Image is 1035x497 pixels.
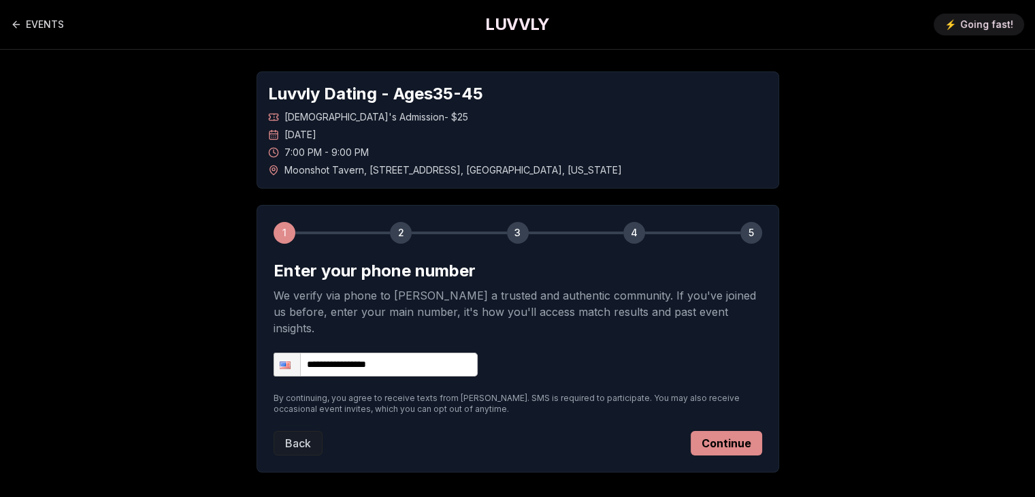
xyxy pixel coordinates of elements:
[691,431,762,455] button: Continue
[11,11,64,38] a: Back to events
[944,18,956,31] span: ⚡️
[623,222,645,244] div: 4
[274,260,762,282] h2: Enter your phone number
[268,83,768,105] h1: Luvvly Dating - Ages 35 - 45
[284,163,622,177] span: Moonshot Tavern , [STREET_ADDRESS] , [GEOGRAPHIC_DATA] , [US_STATE]
[960,18,1013,31] span: Going fast!
[390,222,412,244] div: 2
[485,14,549,35] a: LUVVLY
[274,393,762,415] p: By continuing, you agree to receive texts from [PERSON_NAME]. SMS is required to participate. You...
[274,431,323,455] button: Back
[274,222,295,244] div: 1
[284,110,468,124] span: [DEMOGRAPHIC_DATA]'s Admission - $25
[284,128,316,142] span: [DATE]
[740,222,762,244] div: 5
[274,287,762,336] p: We verify via phone to [PERSON_NAME] a trusted and authentic community. If you've joined us befor...
[274,353,300,376] div: United States: + 1
[284,146,369,159] span: 7:00 PM - 9:00 PM
[507,222,529,244] div: 3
